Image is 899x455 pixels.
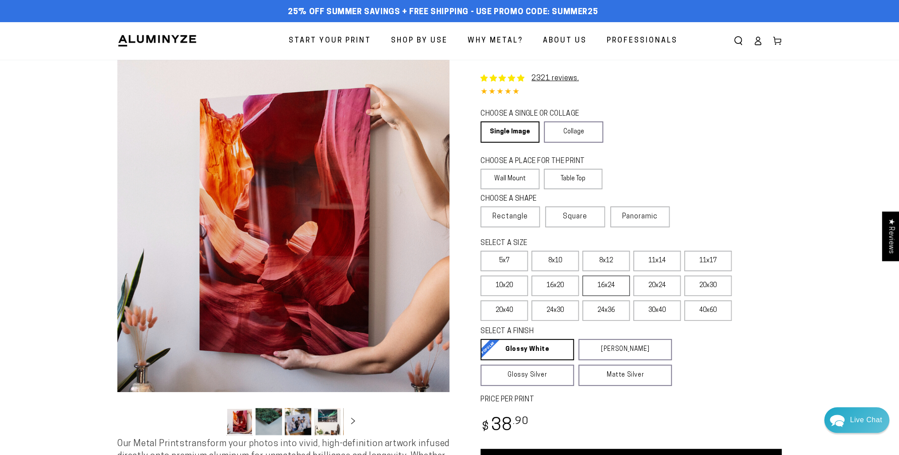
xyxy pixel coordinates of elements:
span: Professionals [607,35,678,47]
div: Aluminyze [40,90,156,98]
span: Start Your Print [289,35,371,47]
img: John [74,13,97,36]
div: Recent Conversations [18,74,170,82]
a: Why Metal? [461,29,530,53]
label: 5x7 [480,251,528,271]
legend: SELECT A SIZE [480,238,658,249]
a: Start Your Print [282,29,378,53]
div: Contact Us Directly [850,407,882,433]
label: 40x60 [684,300,732,321]
label: 8x10 [531,251,579,271]
a: Shop By Use [384,29,454,53]
div: [DATE] [156,91,172,97]
span: We run on [68,254,120,259]
a: About Us [536,29,593,53]
sup: .90 [513,416,529,427]
div: Click to open Judge.me floating reviews tab [882,211,899,261]
bdi: 38 [480,417,529,435]
span: Shop By Use [391,35,448,47]
label: 16x20 [531,276,579,296]
p: Become a Pro First Name [PERSON_NAME] Last Name [PERSON_NAME] Account Email [EMAIL_ADDRESS][DOMAI... [29,99,172,108]
button: Load image 2 in gallery view [256,408,282,435]
div: Chat widget toggle [824,407,889,433]
label: 8x12 [582,251,630,271]
span: Away until [DATE] [66,44,121,51]
label: 30x40 [633,300,681,321]
label: Wall Mount [480,169,539,189]
a: [PERSON_NAME] [578,339,672,360]
media-gallery: Gallery Viewer [117,60,449,438]
label: 24x36 [582,300,630,321]
label: 10x20 [480,276,528,296]
legend: CHOOSE A SINGLE OR COLLAGE [480,109,595,119]
img: Aluminyze [117,34,197,47]
summary: Search our site [728,31,748,51]
span: Square [563,211,587,222]
label: PRICE PER PRINT [480,395,782,405]
legend: CHOOSE A SHAPE [480,194,596,204]
img: e94a4cbb312ae6d03f17da8083b88a6a [29,89,38,98]
label: 20x30 [684,276,732,296]
img: Marie J [92,13,115,36]
label: 20x40 [480,300,528,321]
button: Load image 4 in gallery view [314,408,341,435]
a: Leave A Message [58,267,130,281]
label: 20x24 [633,276,681,296]
span: About Us [543,35,587,47]
a: 2321 reviews. [480,73,579,84]
span: Panoramic [622,213,658,220]
label: Table Top [544,169,603,189]
button: Load image 1 in gallery view [226,408,253,435]
label: 16x24 [582,276,630,296]
label: 11x14 [633,251,681,271]
button: Load image 3 in gallery view [285,408,311,435]
a: Professionals [600,29,684,53]
a: 2321 reviews. [531,75,579,82]
label: 11x17 [684,251,732,271]
a: Collage [544,121,603,143]
a: Matte Silver [578,365,672,386]
label: 24x30 [531,300,579,321]
div: 4.85 out of 5.0 stars [480,86,782,99]
span: Re:amaze [95,253,120,259]
legend: CHOOSE A PLACE FOR THE PRINT [480,156,594,167]
legend: SELECT A FINISH [480,327,651,337]
span: Why Metal? [468,35,523,47]
a: Glossy Silver [480,365,574,386]
button: Slide right [343,412,363,431]
span: 25% off Summer Savings + Free Shipping - Use Promo Code: SUMMER25 [288,8,598,17]
button: Slide left [204,412,224,431]
span: Rectangle [492,211,528,222]
span: $ [482,421,489,433]
a: Single Image [480,121,539,143]
a: Glossy White [480,339,574,360]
